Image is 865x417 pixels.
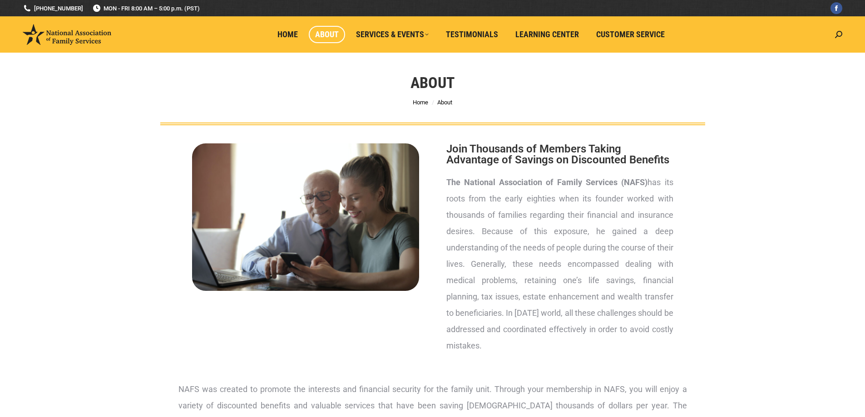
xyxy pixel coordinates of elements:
[192,143,419,291] img: About National Association of Family Services
[410,73,455,93] h1: About
[509,26,585,43] a: Learning Center
[515,29,579,39] span: Learning Center
[830,2,842,14] a: Facebook page opens in new window
[413,99,428,106] a: Home
[92,4,200,13] span: MON - FRI 8:00 AM – 5:00 p.m. (PST)
[446,177,648,187] strong: The National Association of Family Services (NAFS)
[23,24,111,45] img: National Association of Family Services
[446,29,498,39] span: Testimonials
[23,4,83,13] a: [PHONE_NUMBER]
[315,29,339,39] span: About
[440,26,504,43] a: Testimonials
[277,29,298,39] span: Home
[271,26,304,43] a: Home
[596,29,665,39] span: Customer Service
[437,99,452,106] span: About
[446,174,673,354] p: has its roots from the early eighties when its founder worked with thousands of families regardin...
[309,26,345,43] a: About
[590,26,671,43] a: Customer Service
[446,143,673,165] h2: Join Thousands of Members Taking Advantage of Savings on Discounted Benefits
[356,29,429,39] span: Services & Events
